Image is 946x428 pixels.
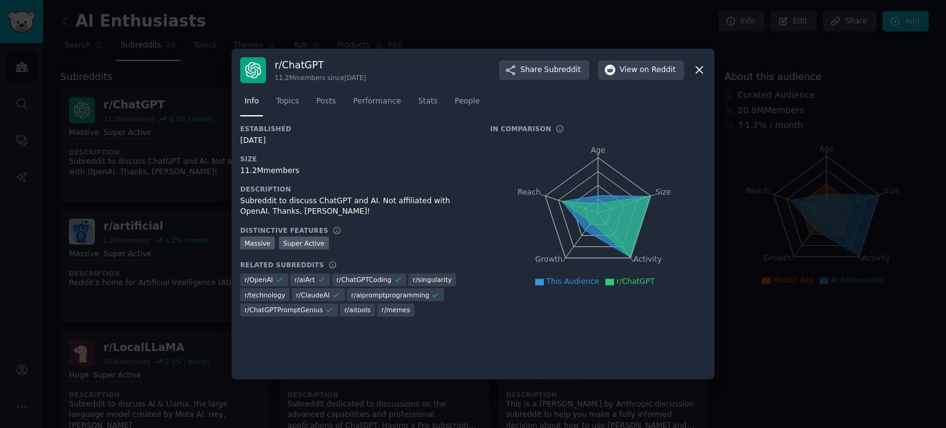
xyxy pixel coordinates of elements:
[450,92,484,117] a: People
[240,196,473,217] div: Subreddit to discuss ChatGPT and AI. Not affiliated with OpenAI. Thanks, [PERSON_NAME]!
[344,305,371,314] span: r/ aitools
[490,124,551,133] h3: In Comparison
[240,226,328,235] h3: Distinctive Features
[620,65,676,76] span: View
[272,92,303,117] a: Topics
[275,59,366,71] h3: r/ ChatGPT
[275,73,366,82] div: 11.2M members since [DATE]
[418,96,437,107] span: Stats
[316,96,336,107] span: Posts
[546,277,599,286] span: This Audience
[544,65,581,76] span: Subreddit
[245,291,285,299] span: r/ technology
[240,236,275,249] div: Massive
[617,277,655,286] span: r/ChatGPT
[240,92,263,117] a: Info
[520,65,581,76] span: Share
[240,185,473,193] h3: Description
[240,124,473,133] h3: Established
[535,255,562,264] tspan: Growth
[634,255,662,264] tspan: Activity
[312,92,340,117] a: Posts
[455,96,480,107] span: People
[294,275,315,284] span: r/ aiArt
[245,96,259,107] span: Info
[296,291,330,299] span: r/ ClaudeAI
[381,305,410,314] span: r/ memes
[276,96,299,107] span: Topics
[240,155,473,163] h3: Size
[240,135,473,147] div: [DATE]
[351,291,429,299] span: r/ aipromptprogramming
[336,275,391,284] span: r/ ChatGPTCoding
[640,65,676,76] span: on Reddit
[240,166,473,177] div: 11.2M members
[353,96,401,107] span: Performance
[245,275,273,284] span: r/ OpenAI
[414,92,442,117] a: Stats
[517,187,541,196] tspan: Reach
[240,260,324,269] h3: Related Subreddits
[279,236,329,249] div: Super Active
[245,305,323,314] span: r/ ChatGPTPromptGenius
[598,60,684,80] button: Viewon Reddit
[240,57,266,83] img: ChatGPT
[655,187,671,196] tspan: Size
[591,146,605,155] tspan: Age
[349,92,405,117] a: Performance
[499,60,589,80] button: ShareSubreddit
[413,275,451,284] span: r/ singularity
